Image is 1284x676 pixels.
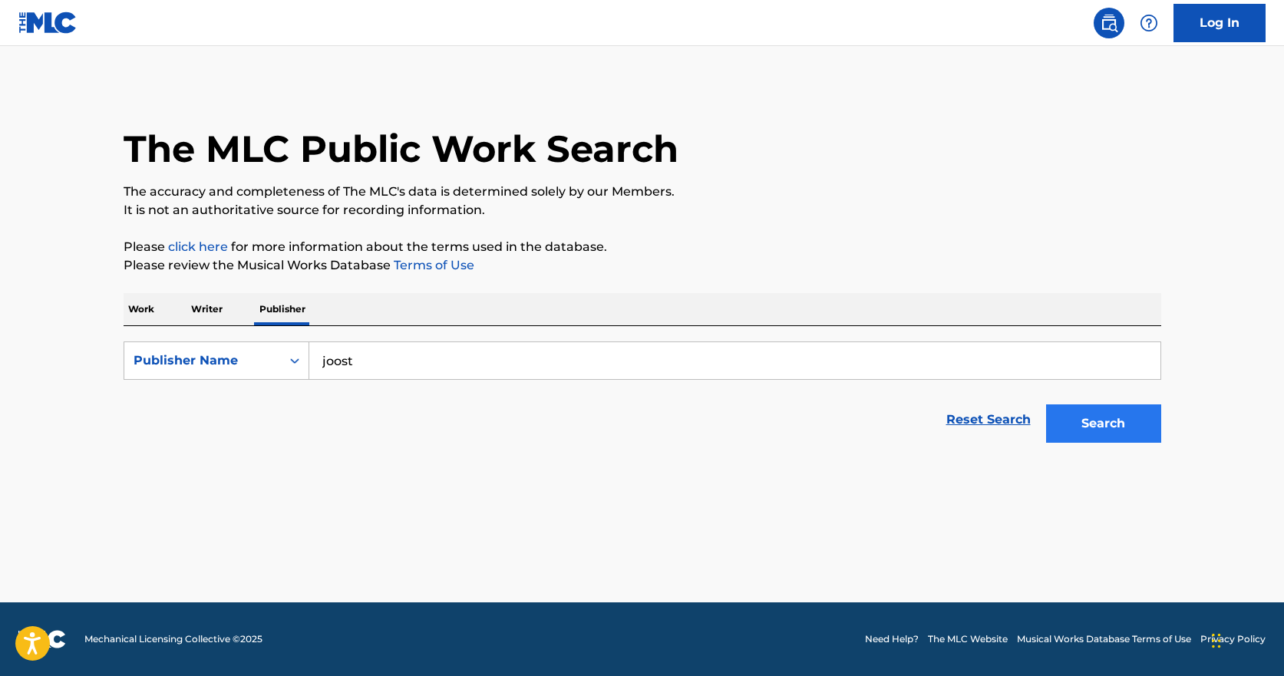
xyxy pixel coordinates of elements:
[124,341,1161,450] form: Search Form
[1140,14,1158,32] img: help
[124,201,1161,219] p: It is not an authoritative source for recording information.
[1134,8,1164,38] div: Help
[124,183,1161,201] p: The accuracy and completeness of The MLC's data is determined solely by our Members.
[124,256,1161,275] p: Please review the Musical Works Database
[186,293,227,325] p: Writer
[1207,602,1284,676] iframe: Chat Widget
[928,632,1008,646] a: The MLC Website
[134,351,272,370] div: Publisher Name
[865,632,919,646] a: Need Help?
[1046,404,1161,443] button: Search
[1173,4,1266,42] a: Log In
[84,632,262,646] span: Mechanical Licensing Collective © 2025
[391,258,474,272] a: Terms of Use
[1100,14,1118,32] img: search
[1017,632,1191,646] a: Musical Works Database Terms of Use
[18,12,78,34] img: MLC Logo
[939,403,1038,437] a: Reset Search
[1094,8,1124,38] a: Public Search
[1200,632,1266,646] a: Privacy Policy
[255,293,310,325] p: Publisher
[18,630,66,648] img: logo
[124,238,1161,256] p: Please for more information about the terms used in the database.
[124,126,678,172] h1: The MLC Public Work Search
[168,239,228,254] a: click here
[1212,618,1221,664] div: Drag
[124,293,159,325] p: Work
